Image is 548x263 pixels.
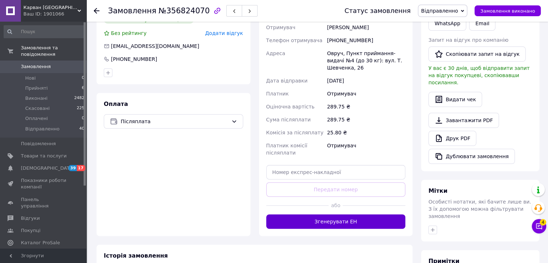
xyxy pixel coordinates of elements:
[205,30,243,36] span: Додати відгук
[428,187,447,194] span: Мітки
[326,126,407,139] div: 25.80 ₴
[428,131,476,146] a: Друк PDF
[74,95,84,102] span: 2482
[266,50,285,56] span: Адреса
[25,75,36,81] span: Нові
[82,85,84,92] span: 6
[21,45,86,58] span: Замовлення та повідомлення
[266,143,307,156] span: Платник комісії післяплати
[326,100,407,113] div: 289.75 ₴
[329,202,343,209] span: або
[480,8,535,14] span: Замовлення виконано
[68,165,77,171] span: 39
[266,117,311,122] span: Сума післяплати
[4,25,85,38] input: Пошук
[121,117,228,125] span: Післяплата
[326,113,407,126] div: 289.75 ₴
[428,113,499,128] a: Завантажити PDF
[428,37,508,43] span: Запит на відгук про компанію
[421,8,458,14] span: Відправленно
[111,43,199,49] span: [EMAIL_ADDRESS][DOMAIN_NAME]
[108,6,156,15] span: Замовлення
[532,219,546,233] button: Чат з покупцем4
[21,240,60,246] span: Каталог ProSale
[266,104,315,110] span: Оціночна вартість
[110,55,158,63] div: [PHONE_NUMBER]
[25,105,50,112] span: Скасовані
[21,153,67,159] span: Товари та послуги
[21,215,40,222] span: Відгуки
[23,4,77,11] span: Карван Вишивка karvan-vushuvka
[21,177,67,190] span: Показники роботи компанії
[428,65,530,85] span: У вас є 30 днів, щоб відправити запит на відгук покупцеві, скопіювавши посилання.
[82,75,84,81] span: 0
[326,34,407,47] div: [PHONE_NUMBER]
[21,196,67,209] span: Панель управління
[266,37,322,43] span: Телефон отримувача
[428,149,515,164] button: Дублювати замовлення
[475,5,541,16] button: Замовлення виконано
[428,46,526,62] button: Скопіювати запит на відгук
[94,7,99,14] div: Повернутися назад
[21,165,74,171] span: [DEMOGRAPHIC_DATA]
[82,115,84,122] span: 0
[25,95,48,102] span: Виконані
[326,21,407,34] div: [PERSON_NAME]
[104,101,128,107] span: Оплата
[111,30,147,36] span: Без рейтингу
[25,85,48,92] span: Прийняті
[326,74,407,87] div: [DATE]
[77,105,84,112] span: 225
[159,6,210,15] span: №356824070
[428,16,466,31] a: WhatsApp
[344,7,411,14] div: Статус замовлення
[428,92,482,107] button: Видати чек
[25,115,48,122] span: Оплачені
[469,16,495,31] button: Email
[21,227,40,234] span: Покупці
[21,141,56,147] span: Повідомлення
[25,126,59,132] span: Відправленно
[266,91,289,97] span: Платник
[266,130,324,135] span: Комісія за післяплату
[326,47,407,74] div: Овруч, Пункт приймання-видачі №4 (до 30 кг): вул. Т. Шевченка, 26
[428,199,531,219] span: Особисті нотатки, які бачите лише ви. З їх допомогою можна фільтрувати замовлення
[540,217,546,224] span: 4
[266,214,406,229] button: Згенерувати ЕН
[266,24,295,30] span: Отримувач
[77,165,85,171] span: 17
[104,252,168,259] span: Історія замовлення
[21,63,51,70] span: Замовлення
[326,139,407,159] div: Отримувач
[326,87,407,100] div: Отримувач
[79,126,84,132] span: 40
[23,11,86,17] div: Ваш ID: 1901066
[266,165,406,179] input: Номер експрес-накладної
[266,78,308,84] span: Дата відправки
